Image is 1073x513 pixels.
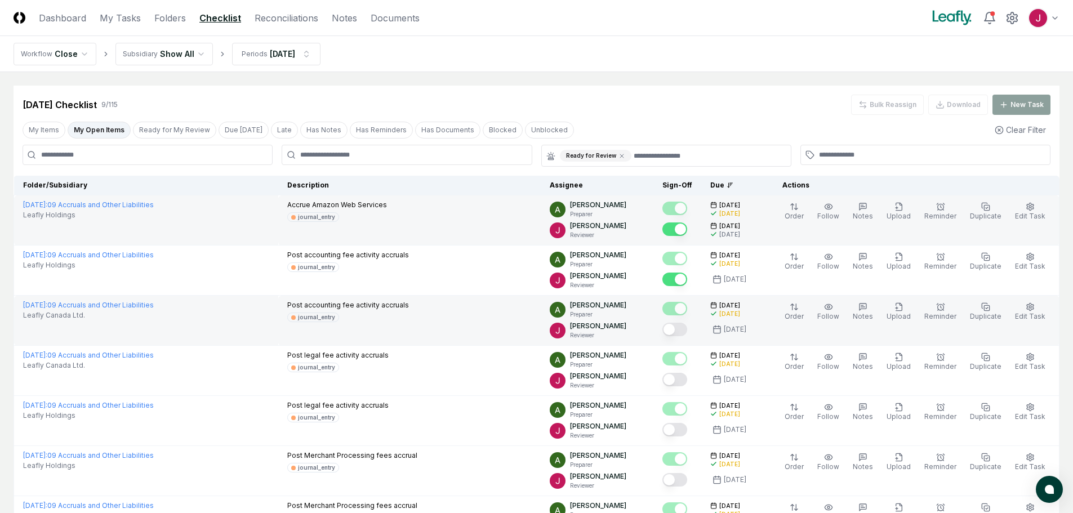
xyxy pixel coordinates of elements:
a: [DATE]:09 Accruals and Other Liabilities [23,200,154,209]
button: Follow [815,300,842,324]
button: Reminder [922,250,959,274]
button: Follow [815,200,842,224]
button: Follow [815,400,842,424]
button: Edit Task [1013,250,1048,274]
div: [DATE] [719,209,740,218]
div: journal_entry [298,213,335,221]
img: ACg8ocKKg2129bkBZaX4SAoUQtxLaQ4j-f2PQjMuak4pDCyzCI-IvA=s96-c [550,252,566,267]
img: ACg8ocKKg2129bkBZaX4SAoUQtxLaQ4j-f2PQjMuak4pDCyzCI-IvA=s96-c [550,402,566,418]
img: ACg8ocJfBSitaon9c985KWe3swqK2kElzkAv-sHk65QWxGQz4ldowg=s96-c [550,373,566,389]
button: Due Today [219,122,269,139]
button: Has Documents [415,122,480,139]
div: [DATE] Checklist [23,98,97,111]
p: [PERSON_NAME] [570,250,626,260]
p: Post Merchant Processing fees accrual [287,450,417,461]
div: journal_entry [298,313,335,322]
p: Preparer [570,411,626,419]
span: Follow [817,312,839,320]
a: [DATE]:09 Accruals and Other Liabilities [23,251,154,259]
span: Notes [853,312,873,320]
button: Mark complete [662,423,687,436]
span: Reminder [924,212,956,220]
span: Order [785,312,804,320]
span: Reminder [924,462,956,471]
th: Assignee [541,176,653,195]
img: Logo [14,12,25,24]
span: [DATE] [719,301,740,310]
span: [DATE] : [23,200,47,209]
span: Edit Task [1015,312,1045,320]
button: Notes [851,200,875,224]
p: Reviewer [570,381,626,390]
a: Documents [371,11,420,25]
button: Duplicate [968,250,1004,274]
span: Duplicate [970,212,1001,220]
div: [DATE] [724,324,746,334]
p: [PERSON_NAME] [570,300,626,310]
button: Duplicate [968,450,1004,474]
p: Preparer [570,260,626,269]
button: Upload [884,200,913,224]
span: Edit Task [1015,262,1045,270]
span: Duplicate [970,462,1001,471]
button: My Items [23,122,65,139]
button: Reminder [922,350,959,374]
span: [DATE] [719,452,740,460]
span: Order [785,362,804,371]
button: Duplicate [968,400,1004,424]
p: Post legal fee activity accruals [287,400,389,411]
button: Mark complete [662,402,687,416]
button: Upload [884,250,913,274]
button: Has Reminders [350,122,413,139]
nav: breadcrumb [14,43,320,65]
img: ACg8ocKKg2129bkBZaX4SAoUQtxLaQ4j-f2PQjMuak4pDCyzCI-IvA=s96-c [550,202,566,217]
button: Order [782,300,806,324]
p: [PERSON_NAME] [570,450,626,461]
a: My Tasks [100,11,141,25]
img: ACg8ocKKg2129bkBZaX4SAoUQtxLaQ4j-f2PQjMuak4pDCyzCI-IvA=s96-c [550,452,566,468]
p: Reviewer [570,281,626,289]
span: [DATE] : [23,451,47,460]
a: Reconciliations [255,11,318,25]
button: Edit Task [1013,350,1048,374]
span: Follow [817,212,839,220]
span: Leafly Canada Ltd. [23,360,85,371]
p: [PERSON_NAME] [570,221,626,231]
span: [DATE] [719,502,740,510]
p: Preparer [570,210,626,218]
a: Notes [332,11,357,25]
button: Duplicate [968,350,1004,374]
div: [DATE] [719,230,740,239]
button: Has Notes [300,122,348,139]
span: Notes [853,262,873,270]
span: [DATE] [719,251,740,260]
span: Edit Task [1015,412,1045,421]
button: Order [782,250,806,274]
p: Preparer [570,360,626,369]
button: Periods[DATE] [232,43,320,65]
div: Ready for Review [560,150,631,162]
p: Post accounting fee activity accruals [287,250,409,260]
img: ACg8ocKKg2129bkBZaX4SAoUQtxLaQ4j-f2PQjMuak4pDCyzCI-IvA=s96-c [550,352,566,368]
button: Late [271,122,298,139]
button: Reminder [922,200,959,224]
span: [DATE] [719,201,740,209]
span: Notes [853,412,873,421]
p: Reviewer [570,231,626,239]
p: [PERSON_NAME] [570,400,626,411]
th: Folder/Subsidiary [14,176,278,195]
span: Leafly Holdings [23,260,75,270]
p: [PERSON_NAME] [570,471,626,481]
button: Blocked [483,122,523,139]
a: [DATE]:09 Accruals and Other Liabilities [23,501,154,510]
p: [PERSON_NAME] [570,371,626,381]
button: Reminder [922,450,959,474]
span: Reminder [924,262,956,270]
span: Notes [853,212,873,220]
div: [DATE] [719,460,740,469]
span: Order [785,462,804,471]
div: [DATE] [724,425,746,435]
p: Post Merchant Processing fees accrual [287,501,417,511]
a: [DATE]:09 Accruals and Other Liabilities [23,351,154,359]
img: ACg8ocJfBSitaon9c985KWe3swqK2kElzkAv-sHk65QWxGQz4ldowg=s96-c [550,323,566,338]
